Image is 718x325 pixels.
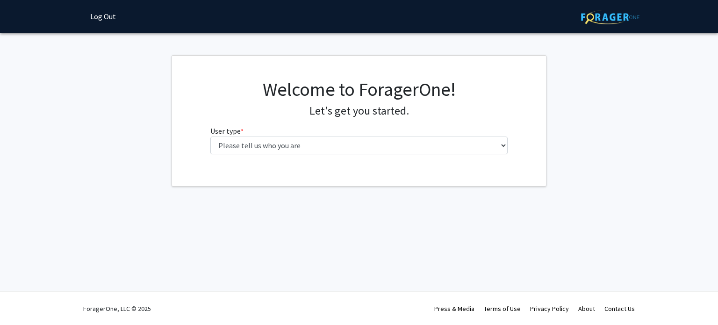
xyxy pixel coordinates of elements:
div: ForagerOne, LLC © 2025 [83,292,151,325]
a: Press & Media [434,304,474,313]
h1: Welcome to ForagerOne! [210,78,508,101]
h4: Let's get you started. [210,104,508,118]
img: ForagerOne Logo [581,10,639,24]
label: User type [210,125,244,137]
a: Privacy Policy [530,304,569,313]
a: About [578,304,595,313]
a: Terms of Use [484,304,521,313]
a: Contact Us [604,304,635,313]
